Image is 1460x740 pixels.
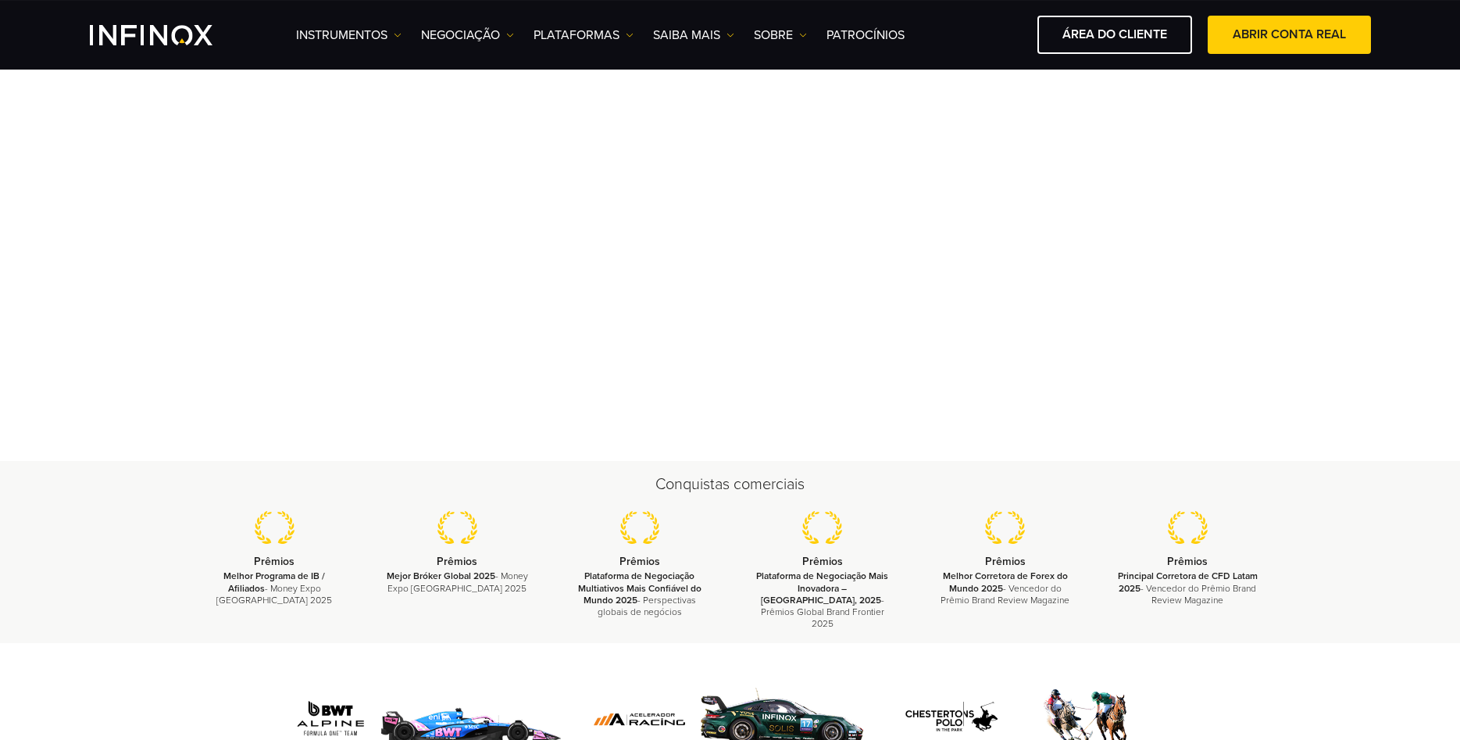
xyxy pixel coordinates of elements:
p: - Perspectivas globais de negócios [568,570,712,618]
p: - Money Expo [GEOGRAPHIC_DATA] 2025 [385,570,529,594]
strong: Prêmios [1167,555,1208,568]
a: INFINOX Logo [90,25,249,45]
a: Instrumentos [296,26,402,45]
a: Patrocínios [826,26,905,45]
strong: Mejor Bróker Global 2025 [387,570,495,581]
strong: Melhor Programa de IB / Afiliados [223,570,325,593]
strong: Plataforma de Negociação Multiativos Mais Confiável do Mundo 2025 [578,570,701,605]
strong: Prêmios [437,555,477,568]
p: - Vencedor do Prêmio Brand Review Magazine [933,570,1077,606]
strong: Prêmios [802,555,843,568]
strong: Plataforma de Negociação Mais Inovadora – [GEOGRAPHIC_DATA], 2025 [756,570,888,605]
p: - Money Expo [GEOGRAPHIC_DATA] 2025 [203,570,347,606]
a: ÁREA DO CLIENTE [1037,16,1192,54]
a: Saiba mais [653,26,734,45]
a: SOBRE [754,26,807,45]
h2: Conquistas comerciais [184,474,1277,495]
a: NEGOCIAÇÃO [421,26,514,45]
strong: Prêmios [619,555,660,568]
p: - Vencedor do Prêmio Brand Review Magazine [1116,570,1259,606]
a: PLATAFORMAS [534,26,634,45]
strong: Prêmios [254,555,294,568]
strong: Principal Corretora de CFD Latam 2025 [1118,570,1258,593]
strong: Melhor Corretora de Forex do Mundo 2025 [943,570,1068,593]
strong: Prêmios [985,555,1026,568]
a: ABRIR CONTA REAL [1208,16,1371,54]
p: - Prêmios Global Brand Frontier 2025 [751,570,894,630]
